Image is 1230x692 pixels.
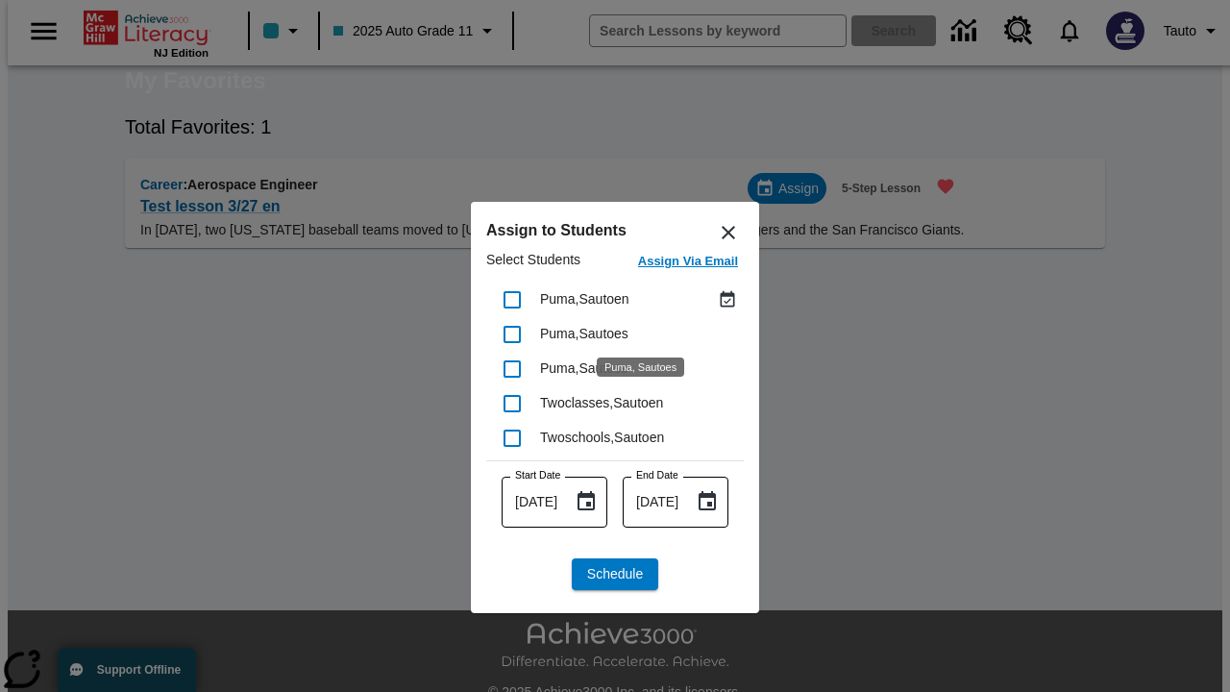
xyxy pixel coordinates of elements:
[540,428,742,448] div: Twoschools, Sautoen
[540,395,663,410] span: Twoclasses , Sautoen
[688,482,726,521] button: Choose date, selected date is Sep 24, 2025
[515,468,560,482] label: Start Date
[632,250,744,278] button: Assign Via Email
[486,217,744,244] h6: Assign to Students
[540,289,713,309] div: Puma, Sautoen
[705,210,751,256] button: Close
[540,393,742,413] div: Twoclasses, Sautoen
[623,477,680,528] input: MMMM-DD-YYYY
[597,358,684,377] div: Puma, Sautoes
[567,482,605,521] button: Choose date, selected date is Sep 24, 2025
[540,326,628,341] span: Puma , Sautoes
[572,558,658,590] button: Schedule
[713,285,742,314] button: Assigned Sep 23 to Sep 23
[486,250,580,278] p: Select Students
[638,251,738,273] h6: Assign Via Email
[540,360,627,376] span: Puma , Sautoss
[587,564,643,584] span: Schedule
[540,430,664,445] span: Twoschools , Sautoen
[502,477,559,528] input: MMMM-DD-YYYY
[540,291,629,307] span: Puma , Sautoen
[540,324,742,344] div: Puma, Sautoes
[636,468,678,482] label: End Date
[540,358,742,379] div: Puma, Sautoss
